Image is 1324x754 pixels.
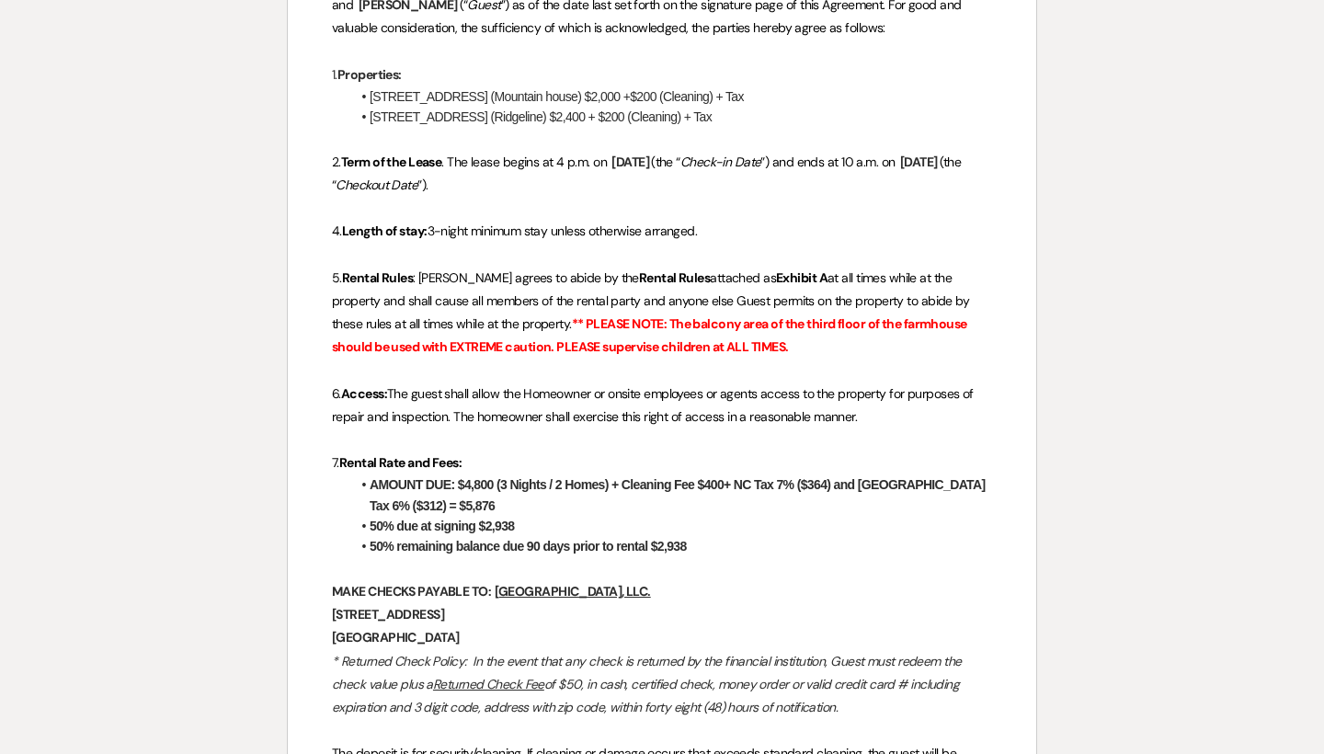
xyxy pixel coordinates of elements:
em: * Returned Check Policy: In the event that any check is returned by the financial institution, Gu... [332,653,964,715]
strong: [GEOGRAPHIC_DATA] [332,629,459,645]
em: Checkout Date [336,177,417,193]
em: Check-in Date [680,154,761,170]
span: 3-night minimum stay unless otherwise arranged. [428,223,698,239]
span: 1. [332,66,337,83]
u: [GEOGRAPHIC_DATA], LLC. [495,583,651,600]
li: [STREET_ADDRESS] (Ridgeline) $2,400 + $200 (Cleaning) + Tax [350,107,992,127]
strong: Rental Rate and Fees: [339,454,462,471]
strong: Exhibit A [776,269,827,286]
span: 7. [332,454,339,471]
strong: 50% due at signing $2,938 [370,519,515,533]
span: 2. [332,154,341,170]
span: (the “ [651,154,680,170]
span: at all times while at the property and shall cause all members of the rental party and anyone els... [332,269,973,332]
strong: MAKE CHECKS PAYABLE TO: [332,583,491,600]
strong: Access: [341,385,387,402]
span: attached as [710,269,776,286]
li: [STREET_ADDRESS] (Mountain house) $2,000 +$200 (Cleaning) + Tax [350,86,992,107]
span: : [PERSON_NAME] agrees to abide by the [413,269,639,286]
strong: Length of stay: [342,223,428,239]
strong: Term of the Lease [341,154,441,170]
strong: Properties: [337,66,402,83]
strong: 50% remaining balance due 90 days prior to rental $2,938 [370,539,687,554]
span: ”). [417,177,428,193]
strong: AMOUNT DUE: $4,800 (3 Nights / 2 Homes) + Cleaning Fee $400+ NC Tax 7% ($364) and [GEOGRAPHIC_DAT... [370,477,988,512]
u: Returned Check Fee [433,676,544,692]
strong: [STREET_ADDRESS] [332,606,444,623]
span: (the “ [332,154,964,193]
strong: Rental Rules [639,269,710,286]
span: [DATE] [898,152,940,173]
span: . The lease begins at 4 p.m. on [441,154,607,170]
span: 6. [332,385,341,402]
span: 5. [332,269,342,286]
span: The guest shall allow the Homeowner or onsite employees or agents access to the property for purp... [332,385,976,425]
span: ”) and ends at 10 a.m. on [760,154,895,170]
strong: ** PLEASE NOTE: The balcony area of the third floor of the farmhouse should be used with EXTREME ... [332,315,969,355]
strong: Rental Rules [342,269,413,286]
span: [DATE] [610,152,651,173]
span: 4. [332,223,342,239]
